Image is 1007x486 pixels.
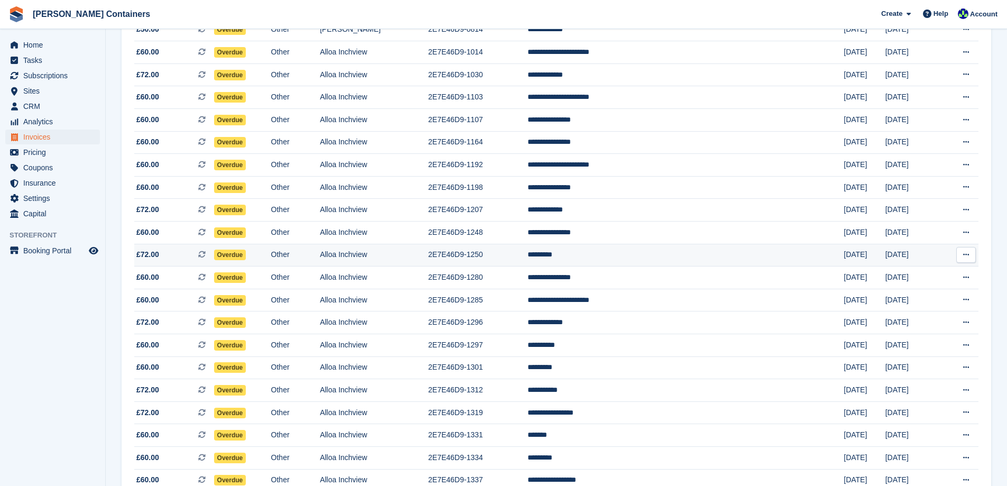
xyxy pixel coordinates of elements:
[23,191,87,206] span: Settings
[885,222,939,244] td: [DATE]
[428,222,527,244] td: 2E7E46D9-1248
[428,176,527,199] td: 2E7E46D9-1198
[23,114,87,129] span: Analytics
[23,206,87,221] span: Capital
[885,109,939,132] td: [DATE]
[885,244,939,267] td: [DATE]
[5,176,100,190] a: menu
[428,131,527,154] td: 2E7E46D9-1164
[136,295,159,306] span: £60.00
[23,243,87,258] span: Booking Portal
[5,38,100,52] a: menu
[428,63,527,86] td: 2E7E46D9-1030
[885,19,939,41] td: [DATE]
[885,424,939,447] td: [DATE]
[214,453,246,463] span: Overdue
[136,407,159,418] span: £72.00
[320,176,428,199] td: Alloa Inchview
[214,70,246,80] span: Overdue
[23,84,87,98] span: Sites
[214,227,246,238] span: Overdue
[320,63,428,86] td: Alloa Inchview
[271,131,320,154] td: Other
[214,475,246,485] span: Overdue
[136,429,159,441] span: £60.00
[844,401,885,424] td: [DATE]
[885,199,939,222] td: [DATE]
[844,154,885,177] td: [DATE]
[136,249,159,260] span: £72.00
[136,317,159,328] span: £72.00
[320,222,428,244] td: Alloa Inchview
[271,109,320,132] td: Other
[320,379,428,402] td: Alloa Inchview
[271,176,320,199] td: Other
[136,136,159,148] span: £60.00
[881,8,902,19] span: Create
[5,130,100,144] a: menu
[320,424,428,447] td: Alloa Inchview
[5,84,100,98] a: menu
[214,385,246,396] span: Overdue
[428,199,527,222] td: 2E7E46D9-1207
[844,19,885,41] td: [DATE]
[271,334,320,357] td: Other
[885,41,939,64] td: [DATE]
[428,154,527,177] td: 2E7E46D9-1192
[885,401,939,424] td: [DATE]
[214,362,246,373] span: Overdue
[5,114,100,129] a: menu
[885,356,939,379] td: [DATE]
[428,41,527,64] td: 2E7E46D9-1014
[5,191,100,206] a: menu
[87,244,100,257] a: Preview store
[844,446,885,469] td: [DATE]
[136,114,159,125] span: £60.00
[214,408,246,418] span: Overdue
[320,334,428,357] td: Alloa Inchview
[320,19,428,41] td: [PERSON_NAME]
[5,243,100,258] a: menu
[885,311,939,334] td: [DATE]
[136,159,159,170] span: £60.00
[271,63,320,86] td: Other
[970,9,997,20] span: Account
[136,384,159,396] span: £72.00
[885,176,939,199] td: [DATE]
[844,334,885,357] td: [DATE]
[844,311,885,334] td: [DATE]
[885,379,939,402] td: [DATE]
[320,356,428,379] td: Alloa Inchview
[271,86,320,109] td: Other
[136,452,159,463] span: £60.00
[934,8,948,19] span: Help
[271,311,320,334] td: Other
[844,86,885,109] td: [DATE]
[271,41,320,64] td: Other
[214,250,246,260] span: Overdue
[885,334,939,357] td: [DATE]
[844,41,885,64] td: [DATE]
[10,230,105,241] span: Storefront
[271,379,320,402] td: Other
[885,446,939,469] td: [DATE]
[885,154,939,177] td: [DATE]
[320,41,428,64] td: Alloa Inchview
[885,267,939,289] td: [DATE]
[214,115,246,125] span: Overdue
[214,92,246,103] span: Overdue
[844,244,885,267] td: [DATE]
[214,272,246,283] span: Overdue
[271,19,320,41] td: Other
[844,222,885,244] td: [DATE]
[844,176,885,199] td: [DATE]
[428,379,527,402] td: 2E7E46D9-1312
[320,267,428,289] td: Alloa Inchview
[136,340,159,351] span: £60.00
[23,130,87,144] span: Invoices
[320,154,428,177] td: Alloa Inchview
[271,244,320,267] td: Other
[271,446,320,469] td: Other
[428,19,527,41] td: 2E7E46D9-0814
[428,244,527,267] td: 2E7E46D9-1250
